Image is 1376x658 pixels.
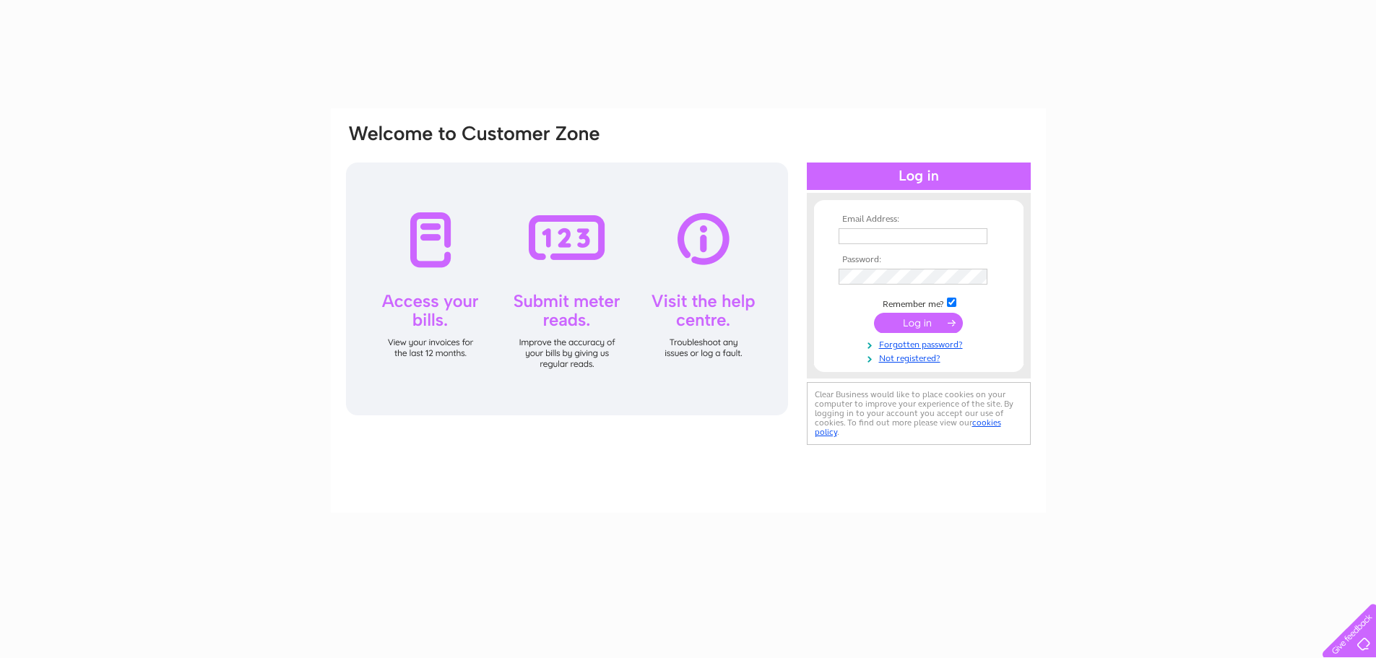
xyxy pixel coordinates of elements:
input: Submit [874,313,963,333]
th: Password: [835,255,1003,265]
a: Forgotten password? [839,337,1003,350]
th: Email Address: [835,215,1003,225]
td: Remember me? [835,295,1003,310]
div: Clear Business would like to place cookies on your computer to improve your experience of the sit... [807,382,1031,445]
a: Not registered? [839,350,1003,364]
a: cookies policy [815,417,1001,437]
